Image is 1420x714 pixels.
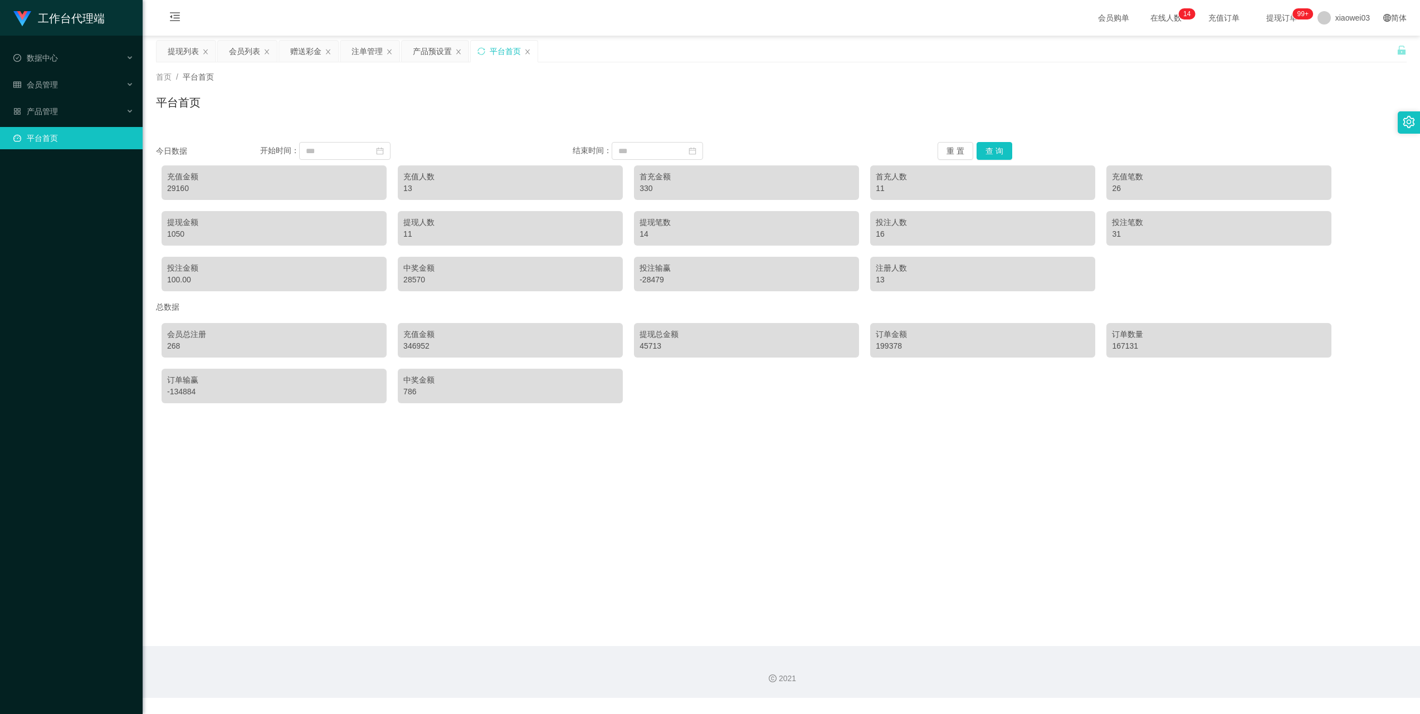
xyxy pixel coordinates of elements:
div: 11 [876,183,1090,194]
div: 会员列表 [229,41,260,62]
span: 平台首页 [183,72,214,81]
span: 数据中心 [13,53,58,62]
div: 346952 [403,340,617,352]
h1: 工作台代理端 [38,1,105,36]
sup: 14 [1179,8,1195,19]
div: 注册人数 [876,262,1090,274]
div: 11 [403,228,617,240]
div: 提现总金额 [640,329,853,340]
div: 1050 [167,228,381,240]
div: -28479 [640,274,853,286]
i: 图标: check-circle-o [13,54,21,62]
div: -134884 [167,386,381,398]
div: 会员总注册 [167,329,381,340]
div: 13 [403,183,617,194]
div: 中奖金额 [403,374,617,386]
span: / [176,72,178,81]
div: 投注人数 [876,217,1090,228]
div: 订单金额 [876,329,1090,340]
div: 提现列表 [168,41,199,62]
div: 投注金额 [167,262,381,274]
h1: 平台首页 [156,94,201,111]
div: 14 [640,228,853,240]
button: 查 询 [977,142,1012,160]
div: 首充金额 [640,171,853,183]
div: 16 [876,228,1090,240]
div: 31 [1112,228,1326,240]
p: 1 [1183,8,1187,19]
div: 充值金额 [403,329,617,340]
div: 中奖金额 [403,262,617,274]
div: 提现人数 [403,217,617,228]
div: 786 [403,386,617,398]
div: 26 [1112,183,1326,194]
div: 赠送彩金 [290,41,321,62]
span: 结束时间： [573,146,612,155]
i: 图标: sync [477,47,485,55]
div: 13 [876,274,1090,286]
div: 提现笔数 [640,217,853,228]
div: 2021 [152,673,1411,684]
div: 100.00 [167,274,381,286]
div: 199378 [876,340,1090,352]
span: 产品管理 [13,107,58,116]
div: 330 [640,183,853,194]
img: logo.9652507e.png [13,11,31,27]
div: 167131 [1112,340,1326,352]
div: 订单输赢 [167,374,381,386]
div: 投注笔数 [1112,217,1326,228]
div: 充值人数 [403,171,617,183]
i: 图标: close [524,48,531,55]
span: 会员管理 [13,80,58,89]
i: 图标: global [1383,14,1391,22]
a: 图标: dashboard平台首页 [13,127,134,149]
i: 图标: close [455,48,462,55]
div: 29160 [167,183,381,194]
span: 在线人数 [1145,14,1187,22]
i: 图标: close [202,48,209,55]
div: 268 [167,340,381,352]
div: 提现金额 [167,217,381,228]
i: 图标: close [263,48,270,55]
i: 图标: appstore-o [13,107,21,115]
div: 注单管理 [352,41,383,62]
i: 图标: menu-fold [156,1,194,36]
div: 充值笔数 [1112,171,1326,183]
div: 总数据 [156,297,1407,317]
div: 充值金额 [167,171,381,183]
div: 订单数量 [1112,329,1326,340]
span: 充值订单 [1203,14,1245,22]
span: 首页 [156,72,172,81]
div: 45713 [640,340,853,352]
i: 图标: table [13,81,21,89]
sup: 1137 [1293,8,1313,19]
i: 图标: close [325,48,331,55]
i: 图标: copyright [769,674,777,682]
div: 首充人数 [876,171,1090,183]
i: 图标: close [386,48,393,55]
div: 今日数据 [156,145,260,157]
span: 提现订单 [1261,14,1303,22]
div: 产品预设置 [413,41,452,62]
i: 图标: setting [1403,116,1415,128]
span: 开始时间： [260,146,299,155]
i: 图标: calendar [689,147,696,155]
i: 图标: unlock [1397,45,1407,55]
button: 重 置 [938,142,973,160]
div: 投注输赢 [640,262,853,274]
a: 工作台代理端 [13,13,105,22]
i: 图标: calendar [376,147,384,155]
div: 28570 [403,274,617,286]
p: 4 [1187,8,1191,19]
div: 平台首页 [490,41,521,62]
